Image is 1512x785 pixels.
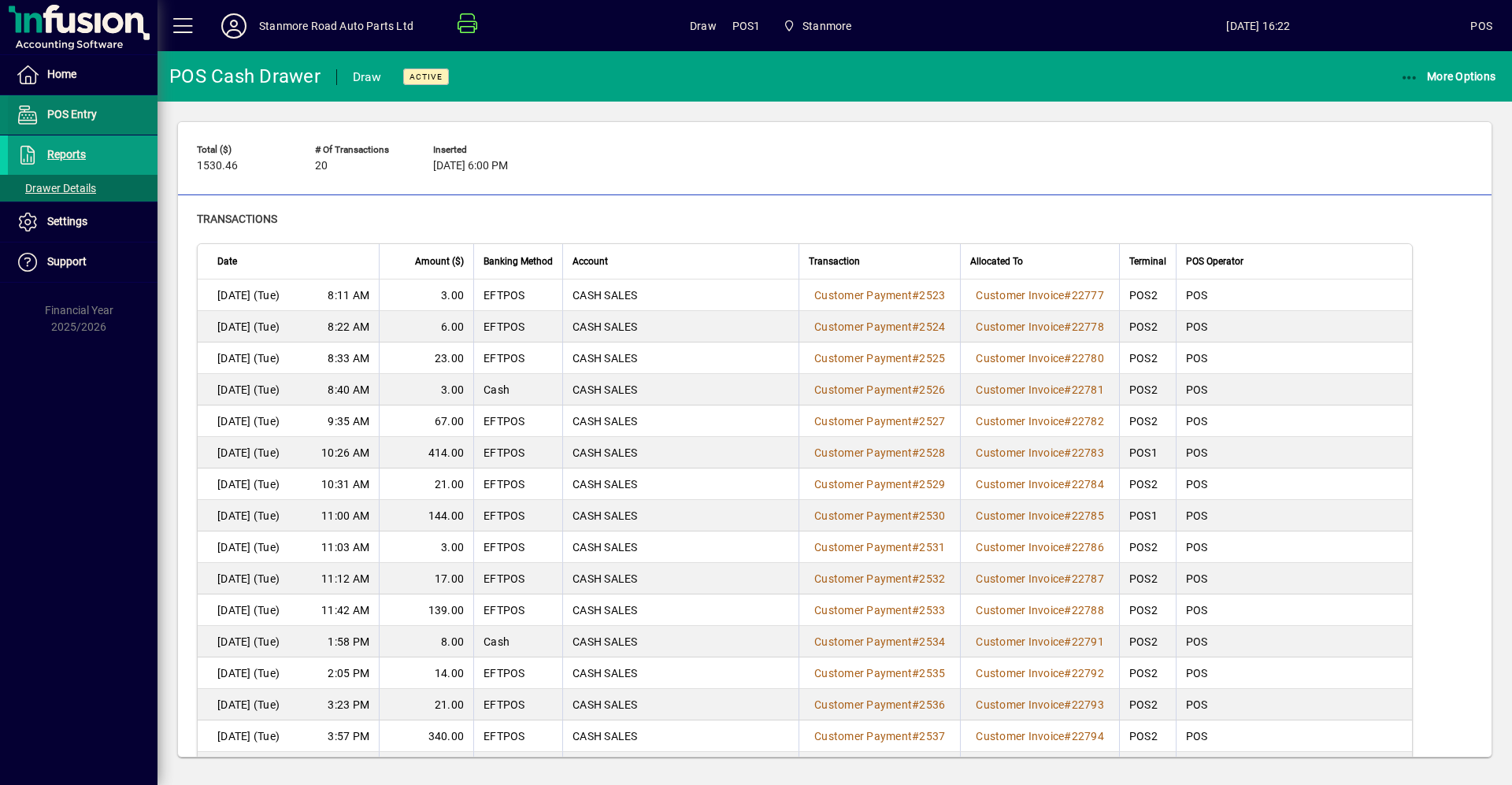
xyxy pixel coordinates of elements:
span: 22787 [1072,572,1104,585]
span: # [912,383,919,396]
span: # [1064,446,1071,459]
td: CASH SALES [562,563,799,594]
td: 21.00 [379,468,473,500]
span: # [912,667,919,679]
span: Amount ($) [415,253,464,270]
td: 144.00 [379,500,473,531]
span: Customer Invoice [976,352,1064,365]
td: POS [1176,280,1412,311]
td: EFTPOS [473,343,562,374]
td: POS2 [1119,531,1176,563]
span: 22784 [1072,478,1104,491]
span: 2527 [919,415,945,428]
span: # [912,415,919,428]
a: Customer Payment#2529 [809,476,951,493]
td: EFTPOS [473,531,562,563]
span: 11:42 AM [321,602,369,618]
a: Customer Invoice#22780 [970,350,1110,367]
span: 22783 [1072,446,1104,459]
td: EFTPOS [473,437,562,468]
span: # [1064,383,1071,396]
td: 3.00 [379,280,473,311]
a: Customer Invoice#22791 [970,633,1110,650]
span: Stanmore [802,13,851,39]
div: POS [1470,13,1492,39]
td: CASH SALES [562,626,799,657]
span: Customer Payment [814,698,912,711]
td: 3.47 [379,752,473,783]
span: # [912,478,919,491]
td: 139.00 [379,594,473,626]
a: Customer Invoice#22784 [970,476,1110,493]
span: Total ($) [197,145,291,155]
td: CASH SALES [562,500,799,531]
span: 11:03 AM [321,539,369,555]
td: CASH SALES [562,468,799,500]
span: Banking Method [484,253,553,270]
span: # [1064,730,1071,742]
td: POS2 [1119,752,1176,783]
span: 2529 [919,478,945,491]
a: Customer Invoice#22792 [970,665,1110,682]
span: POS Operator [1186,253,1243,270]
span: [DATE] (Tue) [217,634,280,650]
td: POS [1176,531,1412,563]
a: Customer Invoice#22782 [970,413,1110,430]
a: Customer Payment#2532 [809,570,951,587]
span: [DATE] (Tue) [217,413,280,429]
td: EFTPOS [473,720,562,752]
td: 6.00 [379,311,473,343]
span: # [1064,289,1071,302]
div: POS Cash Drawer [169,64,321,89]
span: Transactions [197,213,277,225]
span: 22788 [1072,604,1104,617]
span: [DATE] (Tue) [217,728,280,744]
td: POS1 [1119,437,1176,468]
span: 22778 [1072,320,1104,333]
span: Date [217,253,237,270]
a: Customer Payment#2533 [809,602,951,619]
span: # [1064,572,1071,585]
span: [DATE] (Tue) [217,287,280,303]
span: # [912,541,919,554]
span: Allocated To [970,253,1023,270]
span: Reports [47,148,86,161]
span: 1530.46 [197,160,238,172]
span: Customer Invoice [976,320,1064,333]
span: 8:33 AM [328,350,369,366]
span: 2523 [919,289,945,302]
div: Stanmore Road Auto Parts Ltd [259,13,413,39]
span: # [1064,604,1071,617]
span: 22785 [1072,509,1104,522]
span: # [1064,478,1071,491]
span: Customer Payment [814,667,912,679]
span: 8:40 AM [328,382,369,398]
td: Cash [473,374,562,405]
td: CASH SALES [562,374,799,405]
span: 2536 [919,698,945,711]
a: Customer Invoice#22794 [970,728,1110,745]
td: POS2 [1119,343,1176,374]
span: 22780 [1072,352,1104,365]
a: Customer Payment#2537 [809,728,951,745]
span: 22794 [1072,730,1104,742]
a: Customer Payment#2523 [809,287,951,304]
span: 8:11 AM [328,287,369,303]
span: 2533 [919,604,945,617]
td: 17.00 [379,563,473,594]
a: Customer Invoice#22777 [970,287,1110,304]
span: Customer Payment [814,415,912,428]
span: # of Transactions [315,145,409,155]
span: [DATE] (Tue) [217,571,280,587]
a: POS Entry [8,95,157,135]
a: Customer Invoice#22783 [970,444,1110,461]
span: Customer Payment [814,446,912,459]
a: Customer Payment#2531 [809,539,951,556]
a: Drawer Details [8,175,157,202]
span: Transaction [809,253,860,270]
span: 22782 [1072,415,1104,428]
span: Home [47,68,76,80]
a: Customer Payment#2535 [809,665,951,682]
a: Customer Payment#2530 [809,507,951,524]
span: 22793 [1072,698,1104,711]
